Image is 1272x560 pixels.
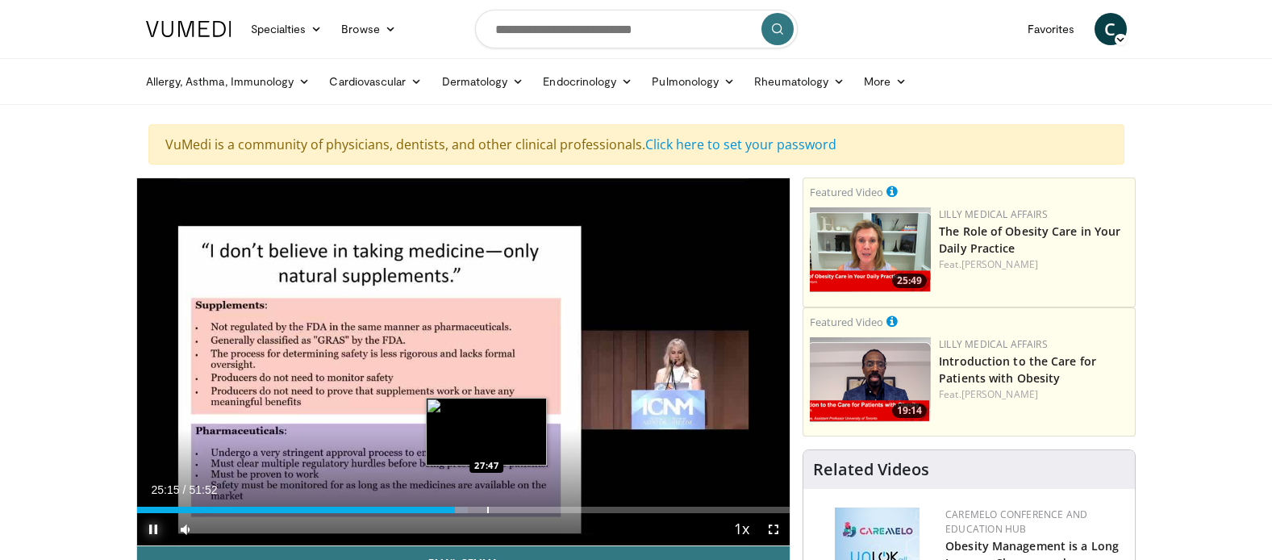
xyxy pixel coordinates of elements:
[939,337,1048,351] a: Lilly Medical Affairs
[432,65,534,98] a: Dermatology
[892,403,927,418] span: 19:14
[475,10,798,48] input: Search topics, interventions
[961,387,1038,401] a: [PERSON_NAME]
[152,483,180,496] span: 25:15
[757,513,790,545] button: Fullscreen
[744,65,854,98] a: Rheumatology
[1018,13,1085,45] a: Favorites
[810,337,931,422] a: 19:14
[939,224,1120,256] a: The Role of Obesity Care in Your Daily Practice
[810,315,883,329] small: Featured Video
[533,65,642,98] a: Endocrinology
[1095,13,1127,45] a: C
[169,513,202,545] button: Mute
[725,513,757,545] button: Playback Rate
[136,65,320,98] a: Allergy, Asthma, Immunology
[961,257,1038,271] a: [PERSON_NAME]
[854,65,916,98] a: More
[810,207,931,292] img: e1208b6b-349f-4914-9dd7-f97803bdbf1d.png.150x105_q85_crop-smart_upscale.png
[645,136,836,153] a: Click here to set your password
[810,337,931,422] img: acc2e291-ced4-4dd5-b17b-d06994da28f3.png.150x105_q85_crop-smart_upscale.png
[319,65,432,98] a: Cardiovascular
[148,124,1124,165] div: VuMedi is a community of physicians, dentists, and other clinical professionals.
[332,13,406,45] a: Browse
[945,508,1087,536] a: CaReMeLO Conference and Education Hub
[642,65,744,98] a: Pulmonology
[137,513,169,545] button: Pause
[183,483,186,496] span: /
[137,507,790,513] div: Progress Bar
[939,257,1128,272] div: Feat.
[892,274,927,288] span: 25:49
[939,353,1096,386] a: Introduction to the Care for Patients with Obesity
[189,483,217,496] span: 51:52
[810,207,931,292] a: 25:49
[810,185,883,199] small: Featured Video
[146,21,231,37] img: VuMedi Logo
[241,13,332,45] a: Specialties
[813,460,929,479] h4: Related Videos
[939,207,1048,221] a: Lilly Medical Affairs
[137,178,790,546] video-js: Video Player
[939,387,1128,402] div: Feat.
[426,398,547,466] img: image.jpeg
